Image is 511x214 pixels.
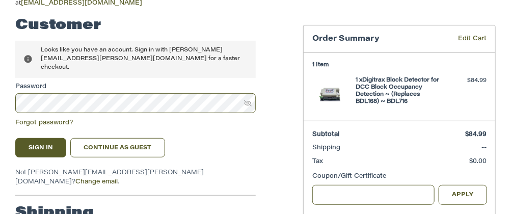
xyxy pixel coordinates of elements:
[70,138,165,157] a: Continue as guest
[312,34,435,44] h3: Order Summary
[312,185,435,205] input: Gift Certificate or Coupon Code
[15,138,66,157] button: Sign In
[15,82,256,91] label: Password
[466,131,487,138] span: $84.99
[41,47,240,70] span: Looks like you have an account. Sign in with [PERSON_NAME][EMAIL_ADDRESS][PERSON_NAME][DOMAIN_NAM...
[482,145,487,151] span: --
[312,172,487,181] div: Coupon/Gift Certificate
[15,168,256,186] p: Not [PERSON_NAME][EMAIL_ADDRESS][PERSON_NAME][DOMAIN_NAME]? .
[312,131,339,138] span: Subtotal
[443,77,487,86] div: $84.99
[15,120,73,126] a: Forgot password?
[312,158,323,165] span: Tax
[312,62,487,69] h3: 1 Item
[470,158,487,165] span: $0.00
[439,185,487,205] button: Apply
[356,77,441,105] h4: 1 x Digitrax Block Detector for DCC Block Occupancy Detection ~ (Replaces BDL168) ~ BDL716
[75,179,118,185] a: Change email
[435,34,487,44] a: Edit Cart
[15,17,101,35] h2: Customer
[312,145,340,151] span: Shipping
